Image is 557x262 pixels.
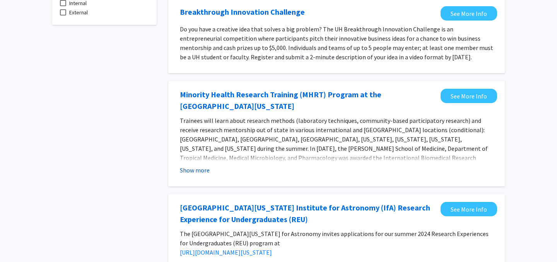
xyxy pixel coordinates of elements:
a: Opens in a new tab [441,202,497,216]
span: External [69,8,88,17]
p: Do you have a creative idea that solves a big problem? The UH Breakthrough Innovation Challenge i... [180,24,493,62]
a: [URL][DOMAIN_NAME][US_STATE] [180,248,272,256]
a: Opens in a new tab [180,89,437,112]
a: Opens in a new tab [180,202,437,225]
iframe: Chat [6,227,33,256]
a: Opens in a new tab [180,6,305,18]
button: Show more [180,165,210,175]
a: Opens in a new tab [441,6,497,21]
span: The [GEOGRAPHIC_DATA][US_STATE] for Astronomy invites applications for our summer 2024 Research E... [180,230,489,247]
a: Opens in a new tab [441,89,497,103]
span: Trainees will learn about research methods (laboratory techniques, community-based participatory ... [180,117,488,180]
